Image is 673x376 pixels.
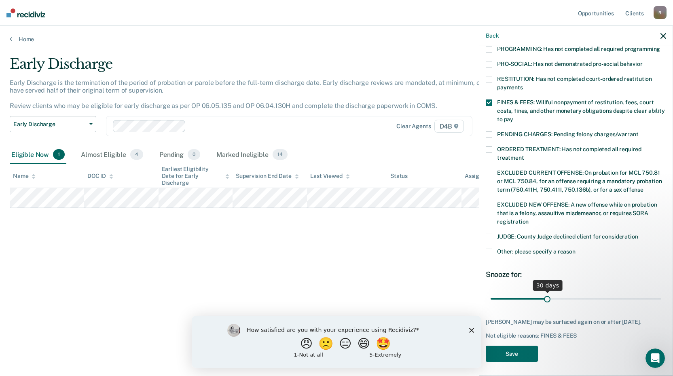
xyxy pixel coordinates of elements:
div: Name [13,173,36,180]
span: 4 [130,149,143,160]
a: Home [10,36,663,43]
iframe: Survey by Kim from Recidiviz [192,316,481,368]
div: Not eligible reasons: FINES & FEES [486,332,666,339]
div: Eligible Now [10,146,66,164]
span: PENDING CHARGES: Pending felony charges/warrant [497,131,638,137]
div: R [654,6,667,19]
span: Early Discharge [13,121,86,128]
div: Earliest Eligibility Date for Early Discharge [162,166,230,186]
div: Supervision End Date [236,173,298,180]
span: ORDERED TREATMENT: Has not completed all required treatment [497,146,641,161]
div: Marked Ineligible [215,146,289,164]
button: Back [486,32,499,39]
div: Early Discharge [10,56,514,79]
img: Recidiviz [6,8,45,17]
span: D4B [434,120,464,133]
span: PRO-SOCIAL: Has not demonstrated pro-social behavior [497,61,643,67]
span: 0 [188,149,200,160]
span: JUDGE: County Judge declined client for consideration [497,233,638,240]
div: Last Viewed [310,173,349,180]
div: Status [390,173,408,180]
span: PROGRAMMING: Has not completed all required programming [497,46,660,52]
span: RESTITUTION: Has not completed court-ordered restitution payments [497,76,652,91]
iframe: Intercom live chat [645,349,665,368]
div: DOC ID [87,173,113,180]
span: EXCLUDED NEW OFFENSE: A new offense while on probation that is a felony, assaultive misdemeanor, ... [497,201,657,225]
div: Clear agents [396,123,431,130]
div: 30 days [533,280,563,291]
div: Snooze for: [486,270,666,279]
p: Early Discharge is the termination of the period of probation or parole before the full-term disc... [10,79,512,110]
div: Assigned to [465,173,503,180]
span: FINES & FEES: Willful nonpayment of restitution, fees, court costs, fines, and other monetary obl... [497,99,665,123]
span: Other: please specify a reason [497,248,576,255]
span: 1 [53,149,65,160]
span: 14 [273,149,288,160]
div: [PERSON_NAME] may be surfaced again on or after [DATE]. [486,319,666,325]
div: Pending [158,146,202,164]
span: EXCLUDED CURRENT OFFENSE: On probation for MCL 750.81 or MCL 750.84, for an offense requiring a m... [497,169,662,193]
div: Almost Eligible [79,146,145,164]
button: Save [486,346,538,362]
